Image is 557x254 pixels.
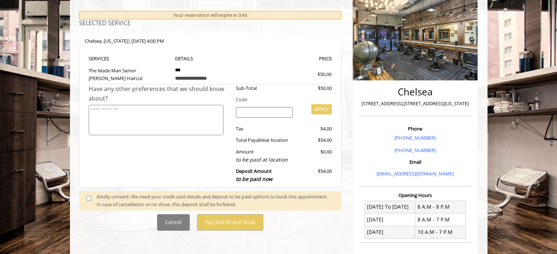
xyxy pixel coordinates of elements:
div: Sub-Total [230,84,298,92]
div: $54.00 [298,167,332,183]
div: Your reservation will expire in 3:43 [79,11,342,19]
th: SERVICE [89,54,170,63]
div: Tax [230,125,298,133]
div: Have any other preferences that we should know about? [89,84,231,103]
b: Chelsea | [DATE] 4:00 PM [85,38,164,44]
a: [PHONE_NUMBER] [394,134,436,141]
p: [STREET_ADDRESS],[STREET_ADDRESS][US_STATE] [361,100,469,107]
span: S [107,55,109,62]
b: Deposit Amount [236,168,272,182]
h3: Opening Hours [359,193,471,198]
h3: Phone [361,126,469,131]
div: $0.00 [298,148,332,164]
button: Pay $54.00 and Book [197,214,263,231]
h2: Chelsea [361,87,469,97]
h3: Email [361,159,469,164]
td: [DATE] [365,213,415,226]
span: , [US_STATE] [101,38,128,44]
td: 10 A.M - 7 P.M [415,226,466,238]
a: [EMAIL_ADDRESS][DOMAIN_NAME] [376,170,454,177]
div: Code [230,96,332,103]
td: 8 A.M - 8 P.M [415,201,466,213]
th: PRICE [251,54,332,63]
div: $50.00 [298,84,332,92]
div: $4.00 [298,125,332,133]
div: $54.00 [298,136,332,144]
td: The Made Man Senior [PERSON_NAME] Haircut [89,63,170,84]
h3: SELECTED SERVICE [79,20,342,27]
td: 8 A.M - 7 P.M [415,213,466,226]
a: [PHONE_NUMBER] [394,147,436,153]
button: APPLY [311,104,332,114]
td: [DATE] To [DATE] [365,201,415,213]
th: DETAILS [170,54,251,63]
span: at location [265,137,288,143]
div: Kindly consent: We need your credit card details and deposit to be paid upfront to book this appo... [97,193,334,208]
div: $50.00 [291,71,331,78]
div: Total Payable [230,136,298,144]
button: Cancel [157,214,190,231]
span: to be paid now [236,175,272,182]
div: Amount [230,148,298,164]
td: [DATE] [365,226,415,238]
div: to be paid at location [236,156,293,164]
